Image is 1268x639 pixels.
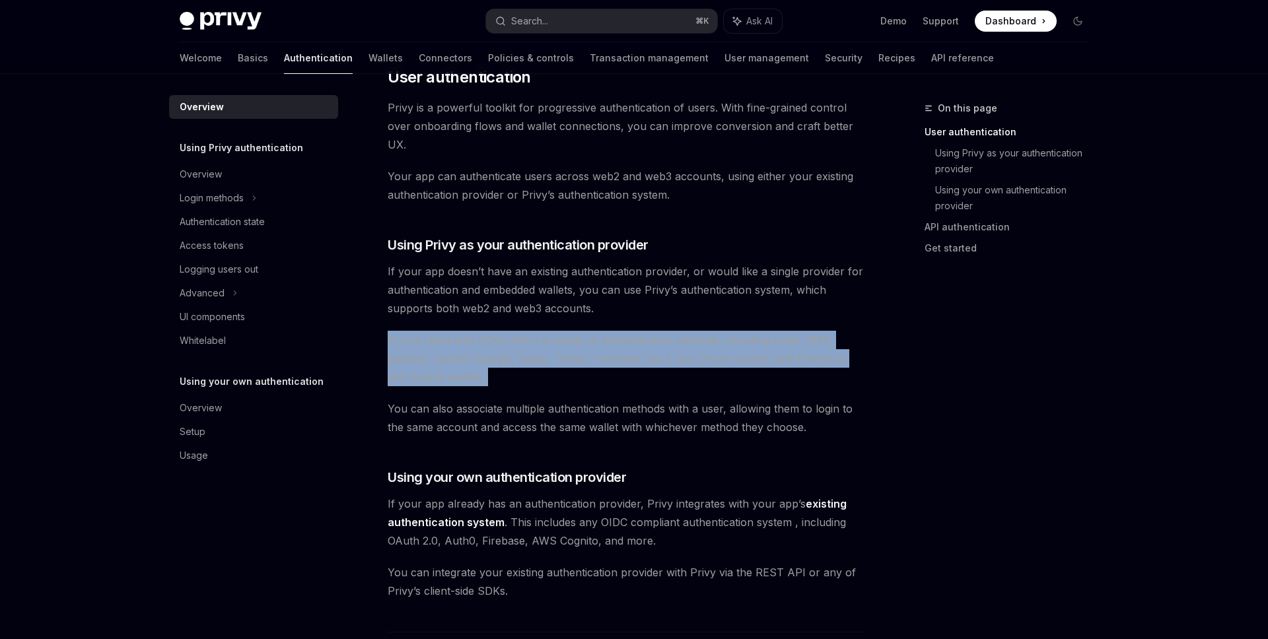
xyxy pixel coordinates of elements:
div: Authentication state [180,214,265,230]
img: dark logo [180,12,262,30]
a: Logging users out [169,257,338,281]
div: Whitelabel [180,333,226,349]
a: User authentication [925,121,1099,143]
a: Using your own authentication provider [935,180,1099,217]
a: Connectors [419,42,472,74]
a: Overview [169,162,338,186]
div: Access tokens [180,238,244,253]
div: Overview [180,166,222,182]
div: Search... [511,13,548,29]
a: Dashboard [975,11,1057,32]
a: Authentication state [169,210,338,234]
h5: Using Privy authentication [180,140,303,156]
div: Login methods [180,190,244,206]
a: Welcome [180,42,222,74]
button: Toggle dark mode [1067,11,1088,32]
button: Search...⌘K [486,9,717,33]
span: Your app can authenticate users across web2 and web3 accounts, using either your existing authent... [388,167,864,204]
a: API authentication [925,217,1099,238]
div: Usage [180,448,208,463]
div: Overview [180,400,222,416]
div: UI components [180,309,245,325]
div: Logging users out [180,261,258,277]
a: Support [923,15,959,28]
a: Overview [169,396,338,420]
span: User authentication [388,67,531,88]
span: If your app doesn’t have an existing authentication provider, or would like a single provider for... [388,262,864,318]
a: Get started [925,238,1099,259]
a: Using Privy as your authentication provider [935,143,1099,180]
span: Privy’s client-side SDKs offers a variety of authentication methods, including email, SMS, passke... [388,331,864,386]
div: Advanced [180,285,225,301]
span: Using your own authentication provider [388,468,626,487]
button: Ask AI [724,9,782,33]
a: Transaction management [590,42,709,74]
div: Overview [180,99,224,115]
span: On this page [938,100,997,116]
span: If your app already has an authentication provider, Privy integrates with your app’s . This inclu... [388,494,864,550]
a: Access tokens [169,234,338,257]
span: You can also associate multiple authentication methods with a user, allowing them to login to the... [388,399,864,436]
a: Security [825,42,863,74]
span: Using Privy as your authentication provider [388,236,649,254]
a: Whitelabel [169,329,338,353]
a: Recipes [878,42,915,74]
a: Policies & controls [488,42,574,74]
span: You can integrate your existing authentication provider with Privy via the REST API or any of Pri... [388,563,864,600]
a: Wallets [369,42,403,74]
a: UI components [169,305,338,329]
a: User management [724,42,809,74]
span: ⌘ K [695,16,709,26]
span: Ask AI [746,15,773,28]
span: Dashboard [985,15,1036,28]
a: Setup [169,420,338,444]
a: Overview [169,95,338,119]
span: Privy is a powerful toolkit for progressive authentication of users. With fine-grained control ov... [388,98,864,154]
a: API reference [931,42,994,74]
a: Demo [880,15,907,28]
div: Setup [180,424,205,440]
h5: Using your own authentication [180,374,324,389]
a: Usage [169,444,338,467]
a: Authentication [284,42,353,74]
a: Basics [238,42,268,74]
